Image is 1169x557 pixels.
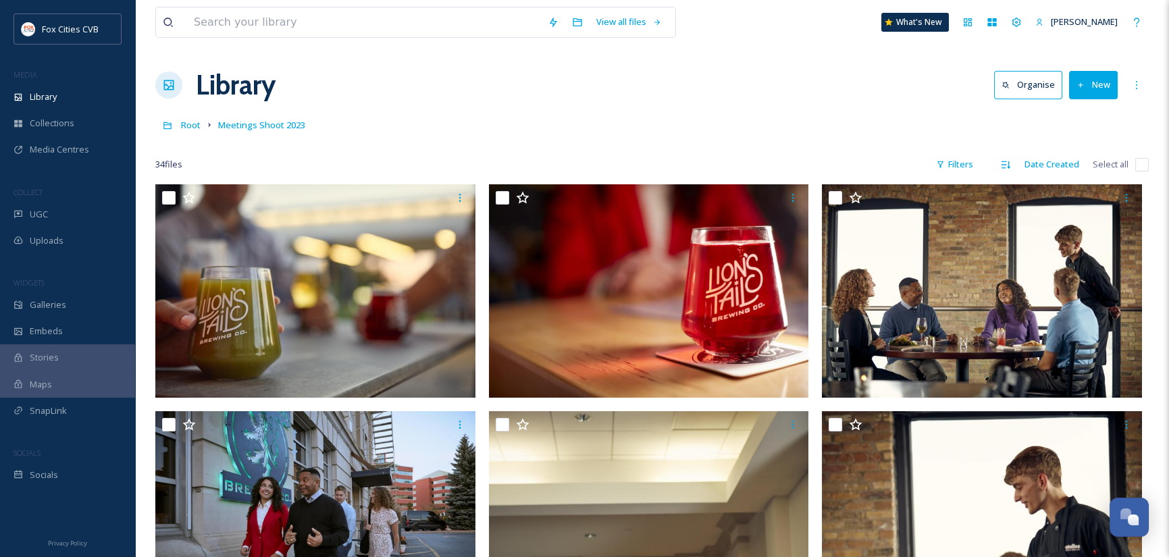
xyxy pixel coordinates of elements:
[48,534,87,550] a: Privacy Policy
[196,65,276,105] a: Library
[30,90,57,103] span: Library
[155,158,182,171] span: 34 file s
[14,448,41,458] span: SOCIALS
[14,277,45,288] span: WIDGETS
[42,23,99,35] span: Fox Cities CVB
[14,187,43,197] span: COLLECT
[218,119,305,131] span: Meetings Shoot 2023
[881,13,949,32] a: What's New
[30,208,48,221] span: UGC
[994,71,1062,99] button: Organise
[1029,9,1124,35] a: [PERSON_NAME]
[30,378,52,391] span: Maps
[155,184,475,398] img: Meetings Photo Shoot (11).jpg
[489,184,809,398] img: Meetings Photo Shoot (17).jpg
[22,22,35,36] img: images.png
[30,351,59,364] span: Stories
[181,117,201,133] a: Root
[30,117,74,130] span: Collections
[30,469,58,481] span: Socials
[14,70,37,80] span: MEDIA
[994,71,1069,99] a: Organise
[1069,71,1118,99] button: New
[30,234,63,247] span: Uploads
[30,404,67,417] span: SnapLink
[590,9,669,35] a: View all files
[30,325,63,338] span: Embeds
[822,184,1142,398] img: Meetings Photo Shoot (35).jpg
[30,298,66,311] span: Galleries
[181,119,201,131] span: Root
[218,117,305,133] a: Meetings Shoot 2023
[1018,151,1086,178] div: Date Created
[187,7,541,37] input: Search your library
[48,539,87,548] span: Privacy Policy
[929,151,980,178] div: Filters
[1093,158,1128,171] span: Select all
[1110,498,1149,537] button: Open Chat
[1051,16,1118,28] span: [PERSON_NAME]
[30,143,89,156] span: Media Centres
